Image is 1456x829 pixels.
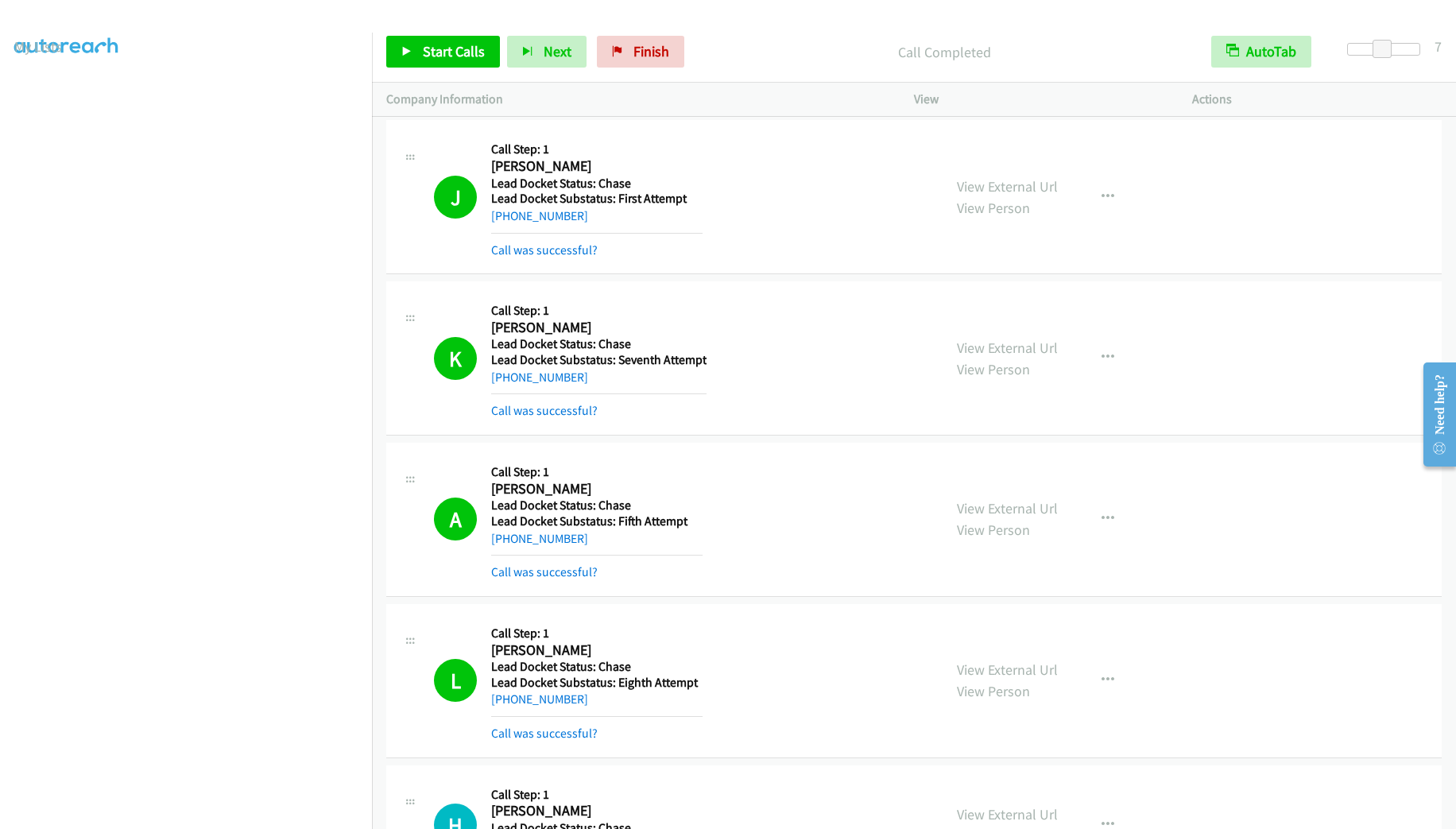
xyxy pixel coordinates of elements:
h5: Call Step: 1 [491,141,703,157]
div: 7 [1435,36,1442,57]
a: Call was successful? [491,403,598,418]
h5: Call Step: 1 [491,303,707,319]
h5: Lead Docket Status: Chase [491,498,703,513]
button: AutoTab [1211,36,1311,68]
h1: K [434,337,477,380]
a: Start Calls [386,36,500,68]
a: Call was successful? [491,242,598,258]
a: View Person [957,521,1030,539]
a: View Person [957,682,1030,700]
a: Call was successful? [491,564,598,579]
a: View External Url [957,805,1058,823]
a: View Person [957,360,1030,378]
h2: [PERSON_NAME] [491,641,703,660]
iframe: Resource Center [1410,351,1456,478]
a: [PHONE_NUMBER] [491,691,588,707]
h2: [PERSON_NAME] [491,157,703,176]
a: View External Url [957,177,1058,196]
p: Call Completed [706,41,1183,63]
a: View External Url [957,660,1058,679]
span: Start Calls [423,42,485,60]
span: Finish [633,42,669,60]
h5: Lead Docket Status: Chase [491,336,707,352]
h5: Lead Docket Substatus: Eighth Attempt [491,675,703,691]
h1: J [434,176,477,219]
h2: [PERSON_NAME] [491,319,703,337]
a: Finish [597,36,684,68]
h1: A [434,498,477,540]
p: Company Information [386,90,885,109]
iframe: Dialpad [14,72,372,827]
p: Actions [1192,90,1442,109]
a: Call was successful? [491,726,598,741]
h2: [PERSON_NAME] [491,480,703,498]
h5: Lead Docket Substatus: Seventh Attempt [491,352,707,368]
a: [PHONE_NUMBER] [491,208,588,223]
a: [PHONE_NUMBER] [491,531,588,546]
h5: Call Step: 1 [491,464,703,480]
h2: [PERSON_NAME] [491,802,703,820]
h1: L [434,659,477,702]
a: My Lists [14,37,62,56]
h5: Lead Docket Substatus: First Attempt [491,191,703,207]
a: View External Url [957,339,1058,357]
a: [PHONE_NUMBER] [491,370,588,385]
button: Next [507,36,587,68]
a: View Person [957,199,1030,217]
p: View [914,90,1164,109]
h5: Call Step: 1 [491,626,703,641]
h5: Lead Docket Substatus: Fifth Attempt [491,513,703,529]
h5: Call Step: 1 [491,787,703,803]
span: Next [544,42,571,60]
h5: Lead Docket Status: Chase [491,176,703,192]
h5: Lead Docket Status: Chase [491,659,703,675]
a: View External Url [957,499,1058,517]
